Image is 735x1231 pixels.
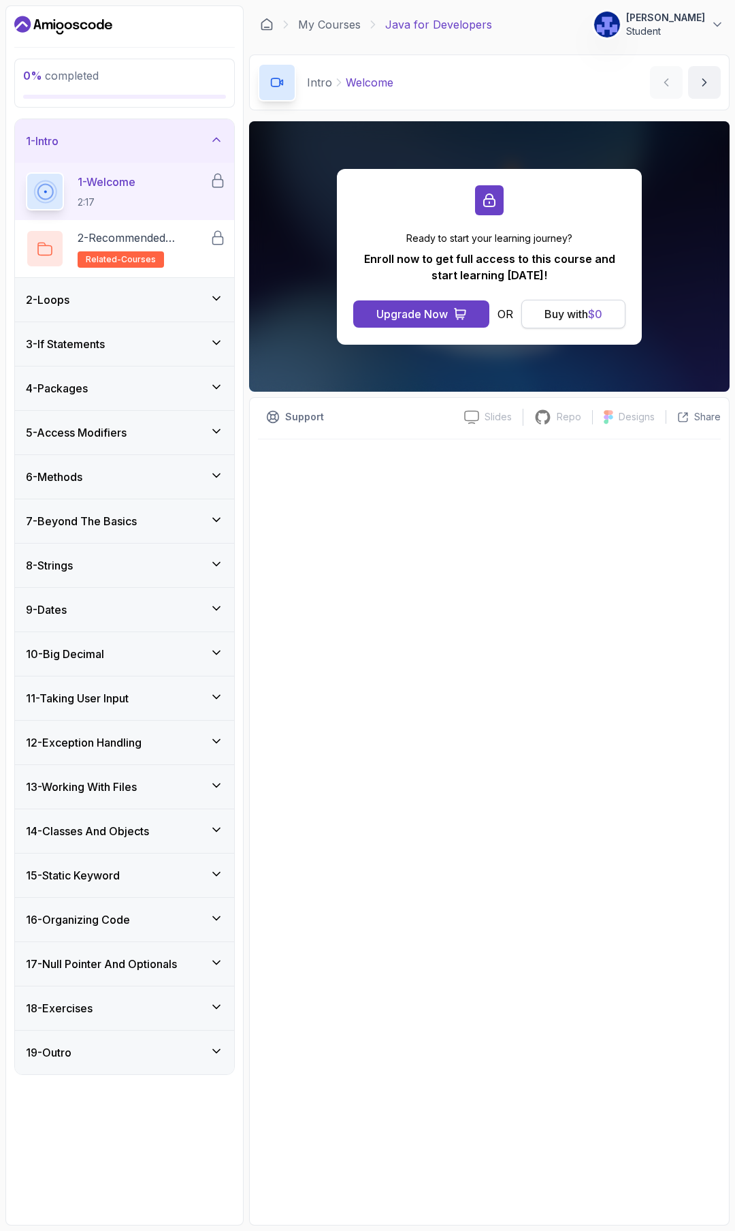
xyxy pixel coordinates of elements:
[15,809,234,853] button: 14-Classes And Objects
[15,588,234,632] button: 9-Dates
[26,646,104,662] h3: 10 - Big Decimal
[15,1031,234,1074] button: 19-Outro
[15,499,234,543] button: 7-Beyond The Basics
[15,676,234,720] button: 11-Taking User Input
[557,410,581,424] p: Repo
[15,986,234,1030] button: 18-Exercises
[26,734,142,751] h3: 12 - Exception Handling
[86,254,156,265] span: related-courses
[78,196,135,209] p: 2:17
[15,854,234,897] button: 15-Static Keyword
[666,410,721,424] button: Share
[15,455,234,499] button: 6-Methods
[26,292,69,308] h3: 2 - Loops
[15,632,234,676] button: 10-Big Decimal
[353,300,489,328] button: Upgrade Now
[26,469,82,485] h3: 6 - Methods
[23,69,99,82] span: completed
[544,306,602,322] div: Buy with
[26,133,59,149] h3: 1 - Intro
[26,230,223,268] button: 2-Recommended Coursesrelated-courses
[26,424,127,441] h3: 5 - Access Modifiers
[26,557,73,574] h3: 8 - Strings
[26,779,137,795] h3: 13 - Working With Files
[626,11,705,25] p: [PERSON_NAME]
[26,602,67,618] h3: 9 - Dates
[594,12,620,37] img: user profile image
[15,411,234,454] button: 5-Access Modifiers
[15,898,234,941] button: 16-Organizing Code
[78,174,135,190] p: 1 - Welcome
[26,956,177,972] h3: 17 - Null Pointer And Optionals
[485,410,512,424] p: Slides
[346,74,393,91] p: Welcome
[26,513,137,529] h3: 7 - Beyond The Basics
[521,300,625,328] button: Buy with$0
[353,232,625,245] p: Ready to start your learning journey?
[26,823,149,839] h3: 14 - Classes And Objects
[593,11,724,38] button: user profile image[PERSON_NAME]Student
[26,336,105,352] h3: 3 - If Statements
[385,16,492,33] p: Java for Developers
[14,14,112,36] a: Dashboard
[23,69,42,82] span: 0 %
[26,172,223,211] button: 1-Welcome2:17
[619,410,655,424] p: Designs
[650,66,683,99] button: previous content
[307,74,332,91] p: Intro
[298,16,361,33] a: My Courses
[26,690,129,706] h3: 11 - Taking User Input
[26,1044,71,1061] h3: 19 - Outro
[15,544,234,587] button: 8-Strings
[15,367,234,410] button: 4-Packages
[15,765,234,809] button: 13-Working With Files
[376,306,448,322] div: Upgrade Now
[497,306,513,322] p: OR
[260,18,274,31] a: Dashboard
[15,278,234,322] button: 2-Loops
[15,322,234,366] button: 3-If Statements
[694,410,721,424] p: Share
[15,721,234,764] button: 12-Exception Handling
[26,911,130,928] h3: 16 - Organizing Code
[688,66,721,99] button: next content
[285,410,324,424] p: Support
[15,942,234,986] button: 17-Null Pointer And Optionals
[78,230,210,246] p: 2 - Recommended Courses
[15,119,234,163] button: 1-Intro
[26,380,88,396] h3: 4 - Packages
[26,1000,93,1016] h3: 18 - Exercises
[626,25,705,38] p: Student
[353,251,625,283] p: Enroll now to get full access to this course and start learning [DATE]!
[588,307,602,321] span: $ 0
[26,867,120,884] h3: 15 - Static Keyword
[258,406,332,428] button: Support button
